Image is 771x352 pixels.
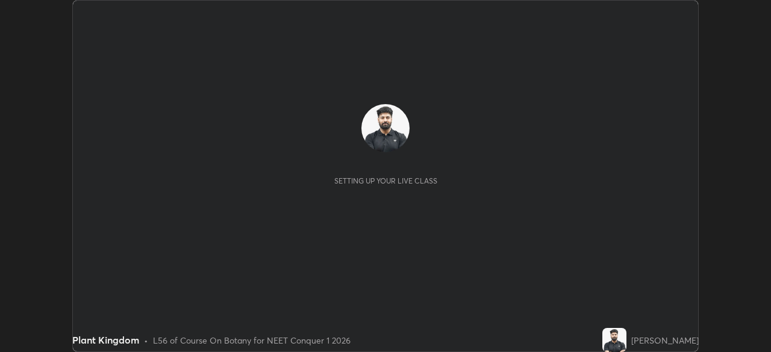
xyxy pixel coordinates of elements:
[153,334,351,347] div: L56 of Course On Botany for NEET Conquer 1 2026
[361,104,410,152] img: d2d996f5197e45bfbb355c755dfad50d.jpg
[631,334,699,347] div: [PERSON_NAME]
[72,333,139,347] div: Plant Kingdom
[334,176,437,185] div: Setting up your live class
[602,328,626,352] img: d2d996f5197e45bfbb355c755dfad50d.jpg
[144,334,148,347] div: •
